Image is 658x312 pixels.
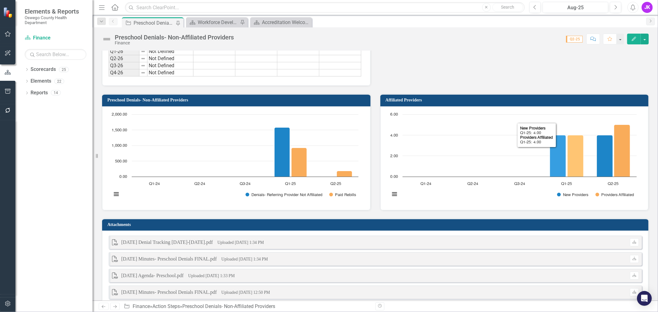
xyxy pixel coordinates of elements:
g: New Providers, bar series 1 of 2 with 5 bars. [426,135,613,177]
button: Search [492,3,523,12]
img: Not Defined [102,34,112,44]
small: Uploaded [DATE] 1:34 PM [217,240,264,245]
path: Q2-25, 4. New Providers. [597,135,613,177]
path: Q1-25, 1,576. Denials- Referring Provider Not Affiliated. [275,127,290,177]
div: Finance [115,41,234,45]
path: Q2-25, 5. Providers Affiliated. [614,125,630,177]
div: Accreditation Welcome Page [262,18,310,26]
a: Reports [31,89,48,96]
div: Aug-25 [545,4,606,11]
input: Search Below... [25,49,86,60]
text: 4.00 [390,133,398,138]
a: Workforce Development Plan [188,18,238,26]
td: Q2-26 [109,55,139,62]
span: Search [501,5,514,10]
td: Q4-26 [109,69,139,76]
text: Q1-25 [285,182,296,186]
a: Elements [31,78,51,85]
div: » » [124,303,370,310]
small: Oswego County Health Department [25,15,86,25]
input: Search ClearPoint... [125,2,525,13]
button: Show Providers Affiliated [595,192,634,197]
a: Scorecards [31,66,56,73]
text: 2.00 [390,154,398,158]
img: 8DAGhfEEPCf229AAAAAElFTkSuQmCC [141,63,146,68]
span: Q2-25 [566,36,583,43]
div: Preschool Denials- Non-Affiliated Providers [134,19,174,27]
div: [DATE] Minutes- Preschool Denials FINAL.pdf [121,289,217,296]
div: 25 [59,67,69,72]
button: View chart menu, Chart [390,190,399,199]
div: [DATE] Denial Tracking [DATE]-[DATE].pdf [121,239,213,246]
a: Action Steps [152,303,180,309]
text: 0.00 [390,175,398,179]
button: Aug-25 [543,2,608,13]
h3: Preschool Denials- Non-Affiliated Providers [107,98,367,102]
a: Finance [25,35,86,42]
img: 8DAGhfEEPCf229AAAAAElFTkSuQmCC [141,70,146,75]
text: Paid Rebills [335,193,356,197]
text: Q1-24 [149,182,160,186]
div: Chart. Highcharts interactive chart. [387,111,642,204]
img: ClearPoint Strategy [3,7,14,18]
text: 6.00 [390,113,398,117]
button: Show New Providers [557,192,589,197]
img: 8DAGhfEEPCf229AAAAAElFTkSuQmCC [141,49,146,54]
button: Show Denials- Referring Provider Not Affiliated [246,192,322,197]
td: Q1-26 [109,48,139,55]
button: JK [642,2,653,13]
text: Q1-24 [420,182,431,186]
div: Open Intercom Messenger [637,291,652,306]
div: Preschool Denials- Non-Affiliated Providers [182,303,275,309]
text: 1,500.00 [112,128,127,132]
text: Q2-25 [330,182,341,186]
path: Q2-25, 188. Paid Rebills. [337,171,352,177]
button: Show Paid Rebills [329,192,356,197]
div: Chart. Highcharts interactive chart. [109,111,364,204]
img: 8DAGhfEEPCf229AAAAAElFTkSuQmCC [141,56,146,61]
text: Q1-25 [561,182,572,186]
h3: Affiliated Providers [386,98,646,102]
a: Accreditation Welcome Page [252,18,310,26]
text: Q3-24 [514,182,525,186]
td: Not Defined [147,48,193,55]
div: 22 [54,79,64,84]
small: Uploaded [DATE] 12:50 PM [221,290,270,295]
td: Not Defined [147,62,193,69]
g: Providers Affiliated, bar series 2 of 2 with 5 bars. [426,125,630,177]
td: Q3-26 [109,62,139,69]
svg: Interactive chart [109,111,362,204]
text: 500.00 [115,159,127,163]
svg: Interactive chart [387,111,640,204]
a: Finance [133,303,150,309]
div: [DATE] Agenda- Preschool.pdf [121,272,184,279]
h3: Attachments [107,222,645,227]
div: 14 [51,90,61,96]
div: Workforce Development Plan [198,18,238,26]
path: Q1-25, 4. Providers Affiliated. [567,135,583,177]
small: Uploaded [DATE] 1:33 PM [188,273,235,278]
text: Q3-24 [240,182,250,186]
path: Q1-25, 4. New Providers. [550,135,566,177]
text: Q2-24 [194,182,205,186]
td: Not Defined [147,69,193,76]
td: Not Defined [147,55,193,62]
small: Uploaded [DATE] 1:34 PM [221,257,268,261]
button: View chart menu, Chart [112,190,121,199]
path: Q1-25, 922. Paid Rebills. [292,148,307,177]
text: Q2-24 [467,182,478,186]
text: 1,000.00 [112,144,127,148]
div: [DATE] Minutes- Preschool Denials FINAL.pdf [121,256,217,263]
span: Elements & Reports [25,8,86,15]
text: Q2-25 [608,182,619,186]
text: 0.00 [119,175,127,179]
div: Preschool Denials- Non-Affiliated Providers [115,34,234,41]
text: 2,000.00 [112,113,127,117]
